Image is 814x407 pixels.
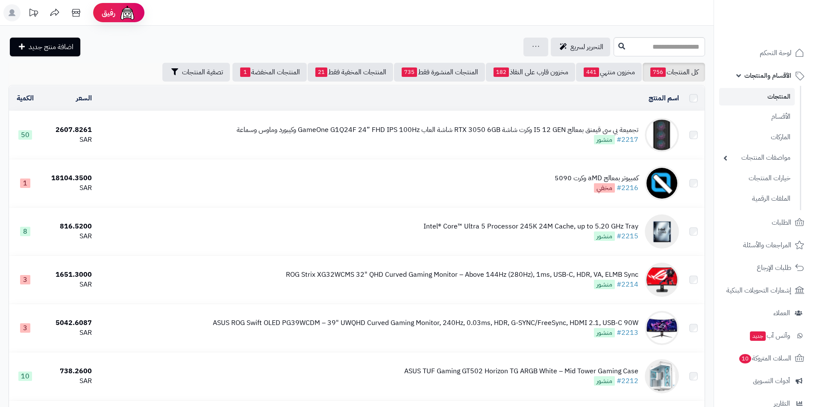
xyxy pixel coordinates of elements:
a: وآتس آبجديد [719,325,809,346]
a: الكمية [17,93,34,103]
img: ai-face.png [119,4,136,21]
a: #2214 [617,279,638,290]
a: #2217 [617,135,638,145]
img: كمبيوتر بمعالج aMD وكرت 5090 [645,166,679,200]
span: 1 [240,67,250,77]
a: المراجعات والأسئلة [719,235,809,255]
a: المنتجات المنشورة فقط735 [394,63,485,82]
a: اضافة منتج جديد [10,38,80,56]
div: 1651.3000 [45,270,92,280]
img: تجميعة بي سي قيمنق بمعالج I5 12 GEN وكرت شاشة RTX 3050 6GB شاشة العاب GameOne G1Q24F 24” FHD IPS ... [645,118,679,152]
div: 2607.8261 [45,125,92,135]
span: الطلبات [772,217,791,228]
a: طلبات الإرجاع [719,258,809,278]
span: 3 [20,323,30,333]
div: 816.5200 [45,222,92,231]
div: كمبيوتر بمعالج aMD وكرت 5090 [555,173,638,183]
span: منشور [594,231,615,241]
span: تصفية المنتجات [182,67,223,77]
img: logo-2.png [756,23,806,41]
span: 735 [402,67,417,77]
span: الأقسام والمنتجات [744,70,791,82]
span: مخفي [594,183,615,193]
a: مخزون منتهي441 [576,63,642,82]
a: المنتجات [719,88,795,105]
span: 1 [20,179,30,188]
div: SAR [45,183,92,193]
span: التحرير لسريع [570,42,603,52]
img: Intel® Core™ Ultra 5 Processor 245K 24M Cache, up to 5.20 GHz Tray [645,214,679,249]
a: التحرير لسريع [551,38,610,56]
span: المراجعات والأسئلة [743,239,791,251]
div: Intel® Core™ Ultra 5 Processor 245K 24M Cache, up to 5.20 GHz Tray [423,222,638,231]
div: SAR [45,376,92,386]
a: أدوات التسويق [719,371,809,391]
div: ASUS ROG Swift OLED PG39WCDM – 39" UWQHD Curved Gaming Monitor, 240Hz, 0.03ms, HDR, G-SYNC/FreeSy... [213,318,638,328]
div: SAR [45,280,92,290]
a: الماركات [719,128,795,146]
div: SAR [45,135,92,145]
a: خيارات المنتجات [719,169,795,187]
span: لوحة التحكم [760,47,791,59]
a: لوحة التحكم [719,43,809,63]
a: مواصفات المنتجات [719,149,795,167]
a: تحديثات المنصة [23,4,44,23]
a: اسم المنتج [649,93,679,103]
span: منشور [594,135,615,144]
div: SAR [45,231,92,241]
a: #2215 [617,231,638,241]
a: العملاء [719,303,809,323]
span: السلات المتروكة [738,352,791,364]
a: #2216 [617,183,638,193]
a: مخزون قارب على النفاذ182 [486,63,575,82]
span: 10 [739,354,751,363]
a: إشعارات التحويلات البنكية [719,280,809,301]
div: ASUS TUF Gaming GT502 Horizon TG ARGB White – Mid Tower Gaming Case [404,366,638,376]
a: الملفات الرقمية [719,190,795,208]
span: 10 [18,372,32,381]
span: وآتس آب [749,330,790,342]
span: 8 [20,227,30,236]
img: ASUS ROG Swift OLED PG39WCDM – 39" UWQHD Curved Gaming Monitor, 240Hz, 0.03ms, HDR, G-SYNC/FreeSy... [645,311,679,345]
span: منشور [594,328,615,337]
span: طلبات الإرجاع [757,262,791,274]
img: ROG Strix XG32WCMS 32" QHD Curved Gaming Monitor – Above 144Hz (280Hz), 1ms, USB-C, HDR, VA, ELMB... [645,263,679,297]
a: الطلبات [719,212,809,233]
img: ASUS TUF Gaming GT502 Horizon TG ARGB White – Mid Tower Gaming Case [645,359,679,393]
a: #2213 [617,328,638,338]
span: منشور [594,280,615,289]
div: 18104.3500 [45,173,92,183]
a: المنتجات المخفية فقط21 [308,63,393,82]
span: 21 [315,67,327,77]
div: ROG Strix XG32WCMS 32" QHD Curved Gaming Monitor – Above 144Hz (280Hz), 1ms, USB-C, HDR, VA, ELMB... [286,270,638,280]
a: كل المنتجات756 [643,63,705,82]
a: السلات المتروكة10 [719,348,809,369]
span: 50 [18,130,32,140]
span: رفيق [102,8,115,18]
span: اضافة منتج جديد [29,42,73,52]
span: 182 [494,67,509,77]
div: تجميعة بي سي قيمنق بمعالج I5 12 GEN وكرت شاشة RTX 3050 6GB شاشة العاب GameOne G1Q24F 24” FHD IPS ... [237,125,638,135]
span: 441 [584,67,599,77]
span: 3 [20,275,30,284]
span: إشعارات التحويلات البنكية [726,284,791,296]
span: جديد [750,331,766,341]
div: 738.2600 [45,366,92,376]
span: أدوات التسويق [753,375,790,387]
a: السعر [76,93,92,103]
a: #2212 [617,376,638,386]
span: 756 [650,67,666,77]
div: 5042.6087 [45,318,92,328]
a: المنتجات المخفضة1 [232,63,307,82]
span: منشور [594,376,615,386]
button: تصفية المنتجات [162,63,230,82]
div: SAR [45,328,92,338]
span: العملاء [773,307,790,319]
a: الأقسام [719,108,795,126]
